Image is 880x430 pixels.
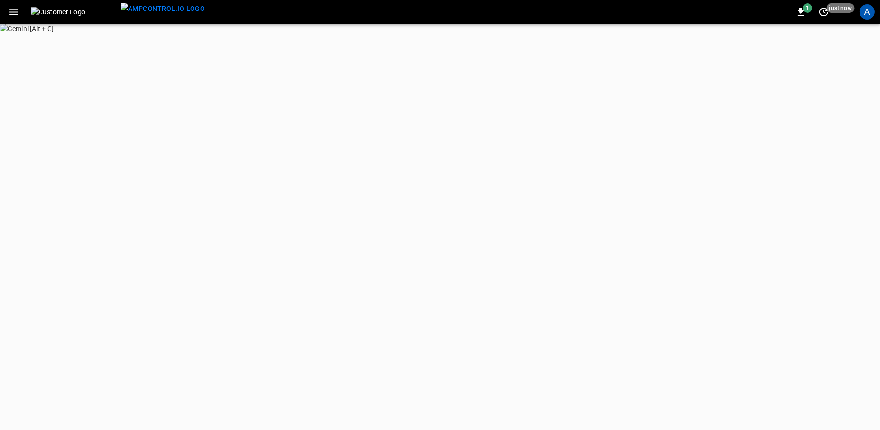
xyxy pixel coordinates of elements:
img: Customer Logo [31,7,117,17]
button: set refresh interval [816,4,831,20]
div: profile-icon [860,4,875,20]
span: 1 [803,3,812,13]
img: ampcontrol.io logo [121,3,205,15]
span: just now [827,3,855,13]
